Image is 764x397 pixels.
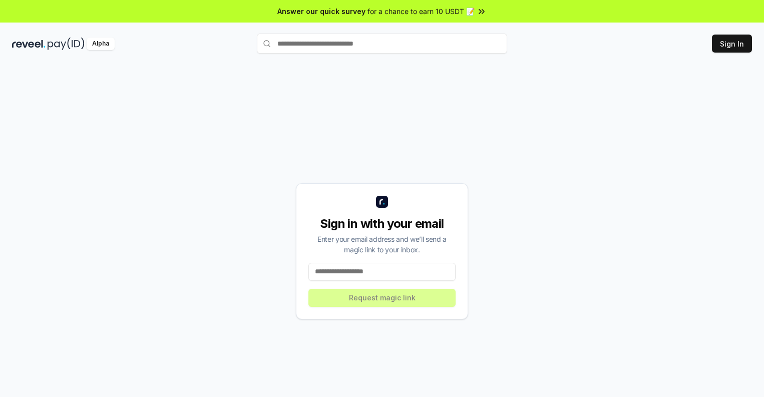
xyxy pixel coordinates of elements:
[308,216,456,232] div: Sign in with your email
[376,196,388,208] img: logo_small
[367,6,475,17] span: for a chance to earn 10 USDT 📝
[12,38,46,50] img: reveel_dark
[277,6,365,17] span: Answer our quick survey
[87,38,115,50] div: Alpha
[712,35,752,53] button: Sign In
[48,38,85,50] img: pay_id
[308,234,456,255] div: Enter your email address and we’ll send a magic link to your inbox.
